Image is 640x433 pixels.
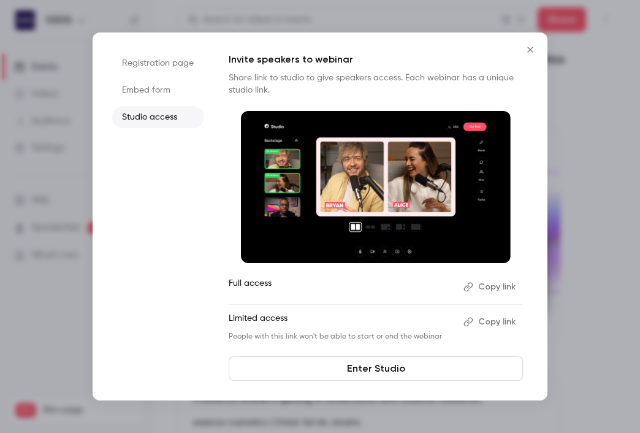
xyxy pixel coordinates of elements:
li: Registration page [112,52,204,74]
li: Embed form [112,79,204,101]
p: Share link to studio to give speakers access. Each webinar has a unique studio link. [229,72,523,96]
button: Close [518,37,543,62]
li: Studio access [112,106,204,128]
button: Copy link [459,312,523,332]
p: Limited access [229,312,454,332]
button: Copy link [459,277,523,297]
img: Invite speakers to webinar [241,111,511,263]
p: Full access [229,277,454,297]
a: Enter Studio [229,356,523,381]
p: People with this link won't be able to start or end the webinar [229,332,454,342]
p: Invite speakers to webinar [229,52,523,67]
